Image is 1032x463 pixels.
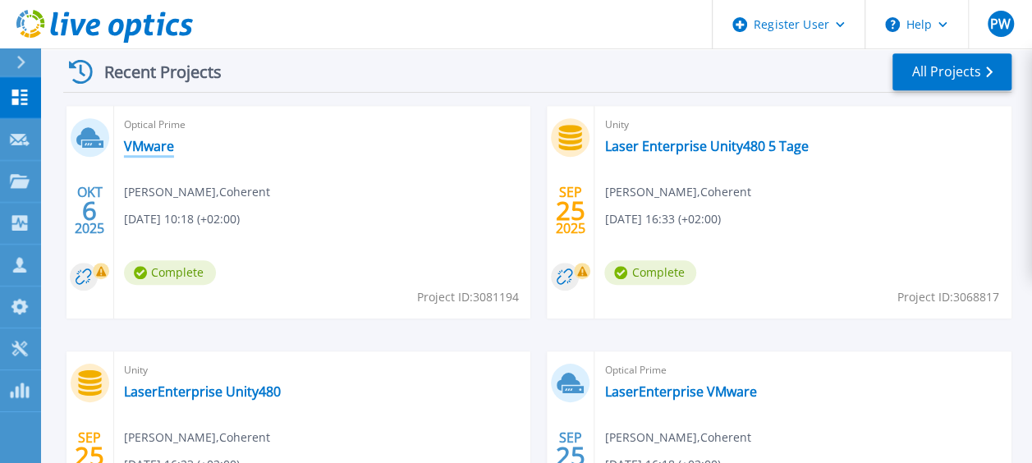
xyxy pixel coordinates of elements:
[892,53,1011,90] a: All Projects
[604,116,1002,134] span: Unity
[124,361,521,379] span: Unity
[990,17,1011,30] span: PW
[416,288,518,306] span: Project ID: 3081194
[604,210,720,228] span: [DATE] 16:33 (+02:00)
[74,181,105,241] div: OKT 2025
[124,183,270,201] span: [PERSON_NAME] , Coherent
[124,383,281,400] a: LaserEnterprise Unity480
[124,429,270,447] span: [PERSON_NAME] , Coherent
[63,52,244,92] div: Recent Projects
[604,429,750,447] span: [PERSON_NAME] , Coherent
[604,183,750,201] span: [PERSON_NAME] , Coherent
[124,210,240,228] span: [DATE] 10:18 (+02:00)
[604,260,696,285] span: Complete
[604,361,1002,379] span: Optical Prime
[124,138,174,154] a: VMware
[75,449,104,463] span: 25
[556,204,585,218] span: 25
[124,116,521,134] span: Optical Prime
[604,383,756,400] a: LaserEnterprise VMware
[604,138,808,154] a: Laser Enterprise Unity480 5 Tage
[555,181,586,241] div: SEP 2025
[556,449,585,463] span: 25
[897,288,999,306] span: Project ID: 3068817
[124,260,216,285] span: Complete
[82,204,97,218] span: 6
